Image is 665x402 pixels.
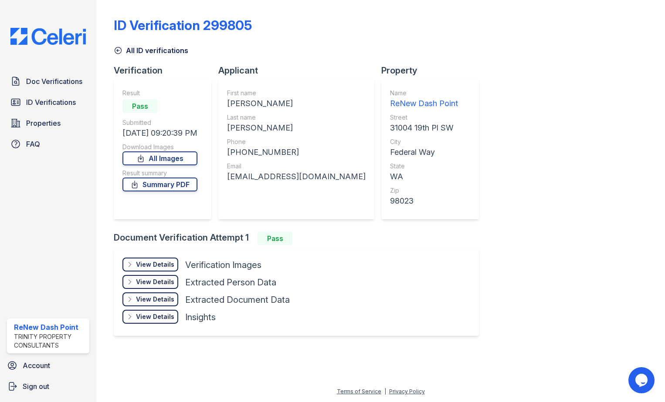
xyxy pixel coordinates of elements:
[122,127,197,139] div: [DATE] 09:20:39 PM
[628,367,656,393] iframe: chat widget
[14,332,86,350] div: Trinity Property Consultants
[23,360,50,371] span: Account
[114,231,486,245] div: Document Verification Attempt 1
[3,28,93,45] img: CE_Logo_Blue-a8612792a0a2168367f1c8372b55b34899dd931a85d93a1a3d3e32e68fde9ad4.png
[122,151,197,165] a: All Images
[3,357,93,374] a: Account
[384,388,386,395] div: |
[122,89,197,97] div: Result
[390,137,458,146] div: City
[7,94,89,111] a: ID Verifications
[26,118,61,128] span: Properties
[122,169,197,178] div: Result summary
[185,259,261,271] div: Verification Images
[122,99,157,113] div: Pass
[136,260,174,269] div: View Details
[227,137,366,146] div: Phone
[7,73,89,90] a: Doc Verifications
[14,322,86,332] div: ReNew Dash Point
[26,139,40,149] span: FAQ
[114,64,218,77] div: Verification
[7,135,89,153] a: FAQ
[390,122,458,134] div: 31004 19th Pl SW
[390,97,458,110] div: ReNew Dash Point
[258,231,292,245] div: Pass
[390,186,458,195] div: Zip
[114,45,188,56] a: All ID verifications
[227,97,366,110] div: [PERSON_NAME]
[185,294,290,306] div: Extracted Document Data
[185,311,216,323] div: Insights
[122,118,197,127] div: Submitted
[218,64,381,77] div: Applicant
[26,76,82,87] span: Doc Verifications
[227,113,366,122] div: Last name
[227,146,366,158] div: [PHONE_NUMBER]
[122,143,197,151] div: Download Images
[7,114,89,132] a: Properties
[227,89,366,97] div: First name
[390,113,458,122] div: Street
[389,388,425,395] a: Privacy Policy
[136,312,174,321] div: View Details
[390,195,458,207] div: 98023
[390,89,458,97] div: Name
[122,178,197,191] a: Summary PDF
[227,162,366,171] div: Email
[390,171,458,183] div: WA
[26,97,76,107] span: ID Verifications
[227,122,366,134] div: [PERSON_NAME]
[114,17,252,33] div: ID Verification 299805
[390,146,458,158] div: Federal Way
[337,388,381,395] a: Terms of Service
[136,278,174,286] div: View Details
[390,89,458,110] a: Name ReNew Dash Point
[23,381,49,392] span: Sign out
[136,295,174,304] div: View Details
[3,378,93,395] a: Sign out
[390,162,458,171] div: State
[227,171,366,183] div: [EMAIL_ADDRESS][DOMAIN_NAME]
[185,276,276,288] div: Extracted Person Data
[381,64,486,77] div: Property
